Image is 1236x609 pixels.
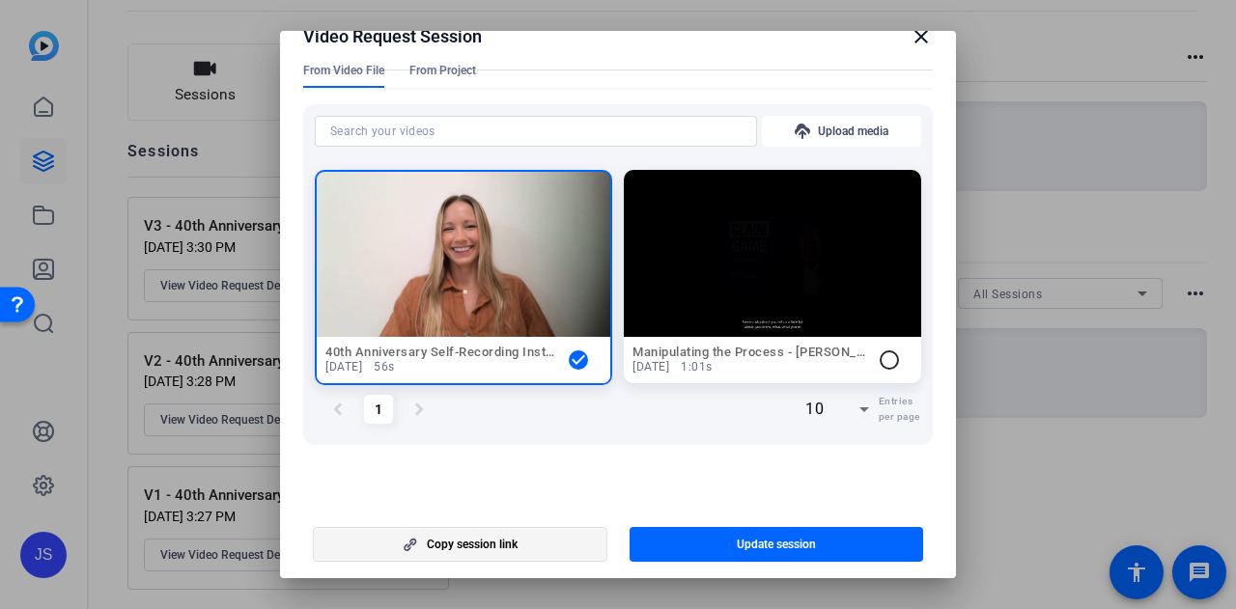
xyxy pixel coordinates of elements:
[325,346,555,359] h2: 40th Anniversary Self-Recording Instructions
[818,124,888,139] span: Upload media
[624,170,921,337] img: Not found
[879,394,921,425] span: Entries per page
[427,537,518,552] span: Copy session link
[632,359,669,374] span: [DATE]
[567,348,590,372] mat-icon: check_circle
[910,25,933,48] mat-icon: close
[737,537,816,552] span: Update session
[762,116,921,147] button: Upload media
[317,172,610,337] img: Not found
[303,25,933,48] div: Video Request Session
[630,527,924,562] button: Update session
[330,120,742,143] input: Search your videos
[374,359,395,374] span: 56s
[681,359,713,374] span: 1:01s
[325,359,362,374] span: [DATE]
[409,63,476,78] span: From Project
[805,400,824,418] span: 10
[632,346,866,359] h2: Manipulating the Process - [PERSON_NAME] Claim Game
[878,348,901,372] mat-icon: radio_button_unchecked
[313,527,607,562] button: Copy session link
[303,63,384,78] span: From Video File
